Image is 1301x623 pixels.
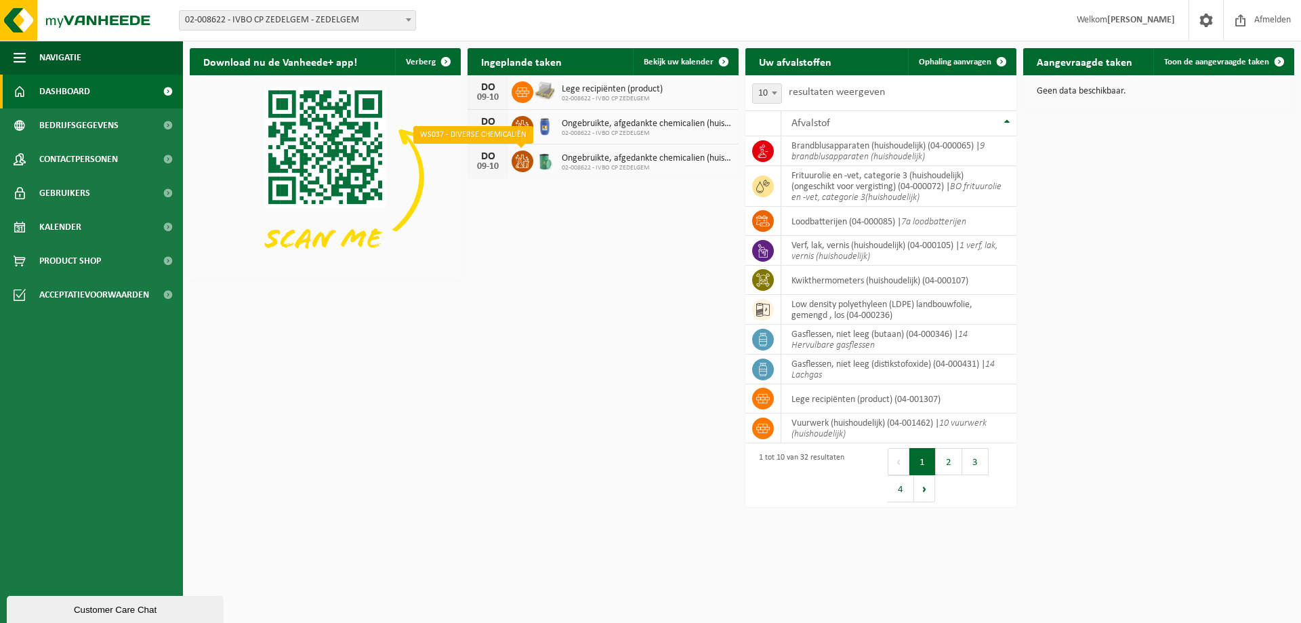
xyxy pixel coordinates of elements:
button: 4 [888,475,914,502]
span: Product Shop [39,244,101,278]
span: Gebruikers [39,176,90,210]
td: gasflessen, niet leeg (butaan) (04-000346) | [781,325,1016,355]
span: Ongebruikte, afgedankte chemicalien (huishoudelijk) [562,119,732,129]
button: 3 [962,448,989,475]
img: LP-PA-00000-WDN-11 [533,79,556,102]
button: Next [914,475,935,502]
span: Dashboard [39,75,90,108]
span: 02-008622 - IVBO CP ZEDELGEM - ZEDELGEM [180,11,415,30]
i: 7a loodbatterijen [901,217,966,227]
strong: [PERSON_NAME] [1107,15,1175,25]
span: Afvalstof [791,118,830,129]
iframe: chat widget [7,593,226,623]
span: 10 [753,84,781,103]
span: Acceptatievoorwaarden [39,278,149,312]
td: kwikthermometers (huishoudelijk) (04-000107) [781,266,1016,295]
button: Verberg [395,48,459,75]
button: 2 [936,448,962,475]
div: 09-10 [474,93,501,102]
span: 02-008622 - IVBO CP ZEDELGEM [562,95,663,103]
div: 1 tot 10 van 32 resultaten [752,447,844,504]
span: Lege recipiënten (product) [562,84,663,95]
a: Bekijk uw kalender [633,48,737,75]
h2: Ingeplande taken [468,48,575,75]
label: resultaten weergeven [789,87,885,98]
span: Verberg [406,58,436,66]
span: Contactpersonen [39,142,118,176]
span: 10 [752,83,782,104]
span: Bekijk uw kalender [644,58,714,66]
img: PB-OT-0200-MET-00-02 [533,148,556,172]
span: 02-008622 - IVBO CP ZEDELGEM - ZEDELGEM [179,10,416,31]
span: Toon de aangevraagde taken [1164,58,1269,66]
i: 14 Lachgas [791,359,995,380]
div: DO [474,82,501,93]
i: 14 Hervulbare gasflessen [791,329,968,350]
span: 02-008622 - IVBO CP ZEDELGEM [562,129,732,138]
button: 1 [909,448,936,475]
div: 09-10 [474,127,501,137]
td: lege recipiënten (product) (04-001307) [781,384,1016,414]
td: low density polyethyleen (LDPE) landbouwfolie, gemengd , los (04-000236) [781,295,1016,325]
span: 02-008622 - IVBO CP ZEDELGEM [562,164,732,172]
i: 10 vuurwerk (huishoudelijk) [791,418,987,439]
i: 1 verf, lak, vernis (huishoudelijk) [791,241,997,262]
button: Previous [888,448,909,475]
a: Ophaling aanvragen [908,48,1015,75]
div: 09-10 [474,162,501,172]
img: Download de VHEPlus App [190,75,461,279]
div: DO [474,151,501,162]
td: verf, lak, vernis (huishoudelijk) (04-000105) | [781,236,1016,266]
td: frituurolie en -vet, categorie 3 (huishoudelijk) (ongeschikt voor vergisting) (04-000072) | [781,166,1016,207]
td: brandblusapparaten (huishoudelijk) (04-000065) | [781,136,1016,166]
i: BO frituurolie en -vet, categorie 3(huishoudelijk) [791,182,1001,203]
span: Bedrijfsgegevens [39,108,119,142]
p: Geen data beschikbaar. [1037,87,1281,96]
i: 9 brandblusapparaten (huishoudelijk) [791,141,985,162]
td: gasflessen, niet leeg (distikstofoxide) (04-000431) | [781,355,1016,384]
h2: Aangevraagde taken [1023,48,1146,75]
div: DO [474,117,501,127]
img: PB-OT-0120-HPE-00-02 [533,114,556,137]
td: loodbatterijen (04-000085) | [781,207,1016,236]
span: Navigatie [39,41,81,75]
td: vuurwerk (huishoudelijk) (04-001462) | [781,414,1016,443]
h2: Download nu de Vanheede+ app! [190,48,371,75]
a: Toon de aangevraagde taken [1153,48,1293,75]
span: Kalender [39,210,81,244]
span: Ophaling aanvragen [919,58,991,66]
span: Ongebruikte, afgedankte chemicalien (huishoudelijk) [562,153,732,164]
h2: Uw afvalstoffen [745,48,845,75]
